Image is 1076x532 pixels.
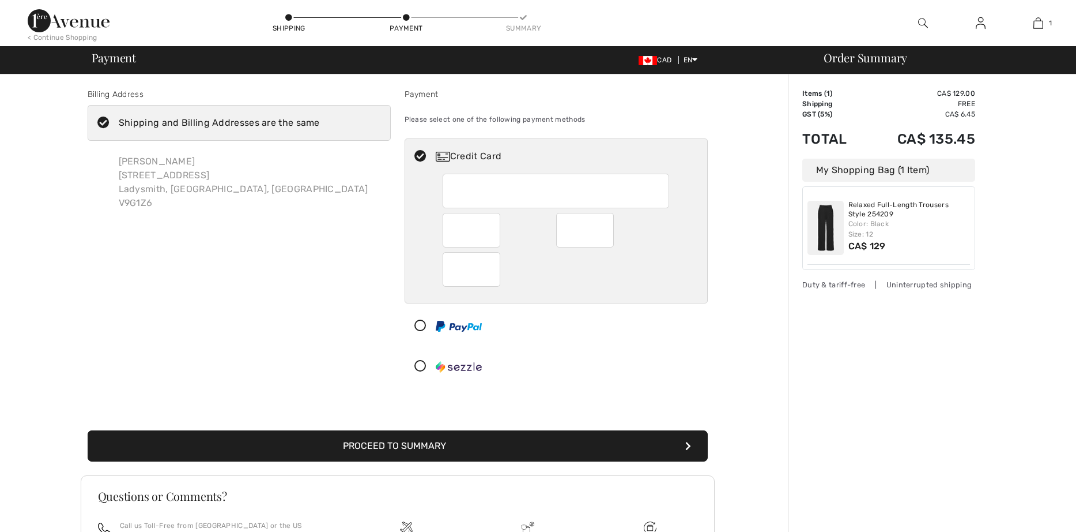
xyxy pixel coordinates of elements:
[1002,497,1064,526] iframe: Opens a widget where you can find more information
[436,361,482,373] img: Sezzle
[684,56,698,64] span: EN
[918,16,928,30] img: search the website
[405,105,708,134] div: Please select one of the following payment methods
[810,52,1069,63] div: Order Summary
[119,116,320,130] div: Shipping and Billing Addresses are the same
[92,52,136,63] span: Payment
[436,321,482,332] img: PayPal
[1010,16,1066,30] a: 1
[848,219,971,239] div: Color: Black Size: 12
[389,23,424,33] div: Payment
[639,56,657,65] img: Canadian Dollar
[976,16,986,30] img: My Info
[88,88,391,100] div: Billing Address
[802,88,865,99] td: Items ( )
[802,119,865,159] td: Total
[848,241,886,252] span: CA$ 129
[802,99,865,109] td: Shipping
[802,279,975,290] div: Duty & tariff-free | Uninterrupted shipping
[1033,16,1043,30] img: My Bag
[966,16,995,31] a: Sign In
[865,109,975,119] td: CA$ 6.45
[436,149,700,163] div: Credit Card
[639,56,676,64] span: CAD
[436,152,450,162] img: Credit Card
[807,201,844,255] img: Relaxed Full-Length Trousers Style 254209
[28,9,110,32] img: 1ère Avenue
[802,159,975,182] div: My Shopping Bag (1 Item)
[1049,18,1052,28] span: 1
[802,109,865,119] td: GST (5%)
[826,89,830,98] span: 1
[88,430,708,462] button: Proceed to Summary
[405,88,708,100] div: Payment
[110,145,377,219] div: [PERSON_NAME] [STREET_ADDRESS] Ladysmith, [GEOGRAPHIC_DATA], [GEOGRAPHIC_DATA] V9G1Z6
[848,201,971,219] a: Relaxed Full-Length Trousers Style 254209
[865,119,975,159] td: CA$ 135.45
[506,23,541,33] div: Summary
[28,32,97,43] div: < Continue Shopping
[865,88,975,99] td: CA$ 129.00
[271,23,306,33] div: Shipping
[865,99,975,109] td: Free
[98,490,697,502] h3: Questions or Comments?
